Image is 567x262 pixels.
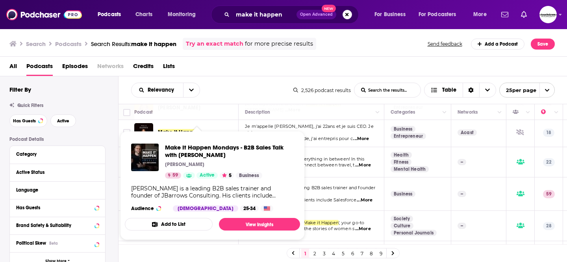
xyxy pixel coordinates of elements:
[458,159,466,165] p: --
[424,83,496,98] button: Choose View
[57,119,69,123] span: Active
[133,60,154,76] span: Credits
[374,9,406,20] span: For Business
[304,220,339,225] span: Make it Happen
[97,60,124,76] span: Networks
[245,136,353,141] span: entrepris pour être à la mode, j'ai entrepris pour c
[168,9,196,20] span: Monitoring
[543,129,554,137] p: 18
[148,87,177,93] span: Relevancy
[16,167,99,177] button: Active Status
[16,187,94,193] div: Language
[165,172,181,179] a: 59
[26,60,53,76] a: Podcasts
[91,40,176,48] a: Search Results:make it happen
[9,114,47,127] button: Has Guests
[50,114,76,127] button: Active
[552,108,561,117] button: Column Actions
[543,222,555,230] p: 28
[296,10,336,19] button: Open AdvancedNew
[539,6,557,23] span: Logged in as jvervelde
[17,103,43,108] span: Quick Filters
[92,8,131,21] button: open menu
[9,137,106,142] p: Podcast Details
[391,166,429,172] a: Mental Health
[543,158,555,166] p: 22
[523,108,533,117] button: Column Actions
[391,216,413,222] a: Society
[55,40,82,48] h3: Podcasts
[131,144,159,171] img: Make It Happen Mondays - B2B Sales Talk with John Barrows
[233,8,296,21] input: Search podcasts, credits, & more...
[131,83,200,98] h2: Choose List sort
[9,60,17,76] a: All
[16,240,46,246] span: Political Skew
[391,223,413,229] a: Culture
[513,107,524,117] div: Has Guests
[391,191,415,197] a: Business
[219,218,300,231] a: View Insights
[16,223,92,228] div: Brand Safety & Suitability
[348,249,356,258] a: 6
[165,144,294,159] a: Make It Happen Mondays - B2B Sales Talk with John Barrows
[245,107,270,117] div: Description
[339,249,347,258] a: 5
[373,108,382,117] button: Column Actions
[391,133,426,139] a: Entrepreneur
[539,6,557,23] img: User Profile
[541,107,552,117] div: Power Score
[339,220,364,225] span: ', your go-to
[6,7,82,22] img: Podchaser - Follow, Share and Rate Podcasts
[300,13,333,17] span: Open Advanced
[245,124,374,135] span: Je m'appelle [PERSON_NAME], j'ai 22ans et je suis CEO. Je n'ai pas
[131,40,176,48] span: make it happen
[16,203,99,212] button: Has Guests
[473,9,487,20] span: More
[358,249,366,258] a: 7
[391,107,415,117] div: Categories
[219,6,366,24] div: Search podcasts, credits, & more...
[183,83,200,97] button: open menu
[16,238,99,248] button: Political SkewBeta
[240,205,259,212] div: 25-34
[220,172,234,179] button: 5
[130,8,157,21] a: Charts
[353,136,369,142] span: ...More
[165,161,204,168] p: [PERSON_NAME]
[163,60,175,76] span: Lists
[413,8,468,21] button: open menu
[49,241,58,246] div: Beta
[186,39,243,48] a: Try an exact match
[293,87,351,93] div: 2,526 podcast results
[236,172,262,179] a: Business
[425,41,465,47] button: Send feedback
[301,249,309,258] a: 1
[518,8,530,21] a: Show notifications dropdown
[391,152,412,158] a: Health
[471,39,525,50] a: Add a Podcast
[458,191,466,197] p: --
[500,84,536,96] span: 25 per page
[391,159,411,165] a: Fitness
[355,162,371,168] span: ...More
[16,205,92,210] div: Has Guests
[131,185,294,199] div: [PERSON_NAME] is a leading B2B sales trainer and founder of JBarrows Consulting. His clients incl...
[9,86,31,93] h2: Filter By
[458,129,477,136] a: Acast
[16,151,94,157] div: Category
[162,8,206,21] button: open menu
[134,123,153,142] img: Make it Happen
[355,226,371,232] span: ...More
[165,144,294,159] span: Make It Happen Mondays - B2B Sales Talk with [PERSON_NAME]
[16,185,99,195] button: Language
[440,108,449,117] button: Column Actions
[62,60,88,76] a: Episodes
[125,218,213,231] button: Add to List
[26,40,46,48] h3: Search
[357,197,372,203] span: ...More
